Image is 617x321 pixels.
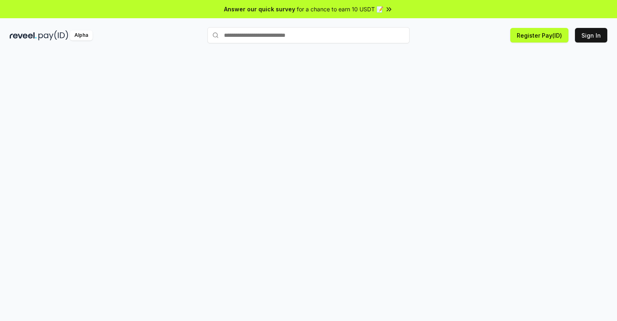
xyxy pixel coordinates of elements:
[224,5,295,13] span: Answer our quick survey
[70,30,93,40] div: Alpha
[510,28,568,43] button: Register Pay(ID)
[38,30,68,40] img: pay_id
[10,30,37,40] img: reveel_dark
[297,5,383,13] span: for a chance to earn 10 USDT 📝
[575,28,607,43] button: Sign In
